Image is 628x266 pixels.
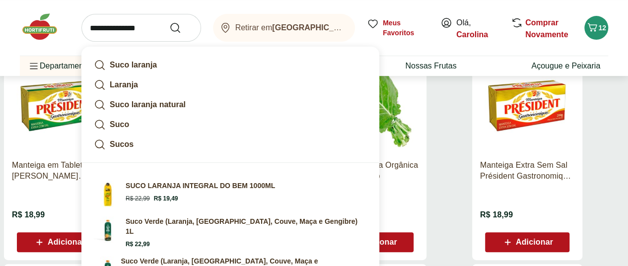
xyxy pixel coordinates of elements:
a: Açougue e Peixaria [531,60,600,72]
span: Adicionar [516,238,553,246]
a: Suco laranja natural [90,95,371,115]
span: Adicionar [48,238,85,246]
span: Olá, [456,17,500,41]
a: Sucos [90,134,371,154]
span: 12 [598,24,606,32]
strong: Suco laranja natural [110,100,186,109]
span: R$ 19,49 [154,195,178,202]
strong: Sucos [110,140,134,148]
a: Carolina [456,30,488,39]
a: Suco Verde (Laranja, Hortelã, Couve, Maça e Gengibre) 1LSuco Verde (Laranja, [GEOGRAPHIC_DATA], C... [90,212,371,252]
a: Suco de Laranja 100% Integral Do Bem 1LSUCO LARANJA INTEGRAL DO BEM 1000MLR$ 22,99R$ 19,49 [90,177,371,212]
button: Submit Search [169,22,193,34]
button: Carrinho [584,16,608,40]
a: Meus Favoritos [367,18,428,38]
img: Manteiga Extra Sem Sal Président Gastronomique 200g [480,58,574,152]
input: search [81,14,201,42]
a: Manteiga Extra Sem Sal Président Gastronomique 200g [480,160,574,182]
img: Manteiga em Tablete com Sal Président 200g [12,58,106,152]
strong: Suco laranja [110,61,157,69]
img: Hortifruti [20,12,70,42]
img: Suco de Laranja 100% Integral Do Bem 1L [94,181,122,208]
a: Suco [90,115,371,134]
a: Suco laranja [90,55,371,75]
b: [GEOGRAPHIC_DATA]/[GEOGRAPHIC_DATA] [272,23,444,32]
span: Meus Favoritos [383,18,428,38]
span: Retirar em [235,23,345,32]
span: R$ 18,99 [12,209,45,220]
button: Adicionar [485,232,569,252]
a: Manteiga em Tablete com [PERSON_NAME] Président 200g [12,160,106,182]
span: Departamentos [28,54,94,78]
a: Laranja [90,75,371,95]
span: R$ 22,99 [126,240,150,248]
span: R$ 22,99 [126,195,150,202]
button: Retirar em[GEOGRAPHIC_DATA]/[GEOGRAPHIC_DATA] [213,14,355,42]
p: SUCO LARANJA INTEGRAL DO BEM 1000ML [126,181,275,191]
button: Adicionar [17,232,101,252]
strong: Laranja [110,80,138,89]
img: Suco Verde (Laranja, Hortelã, Couve, Maça e Gengibre) 1L [94,216,122,244]
p: Suco Verde (Laranja, [GEOGRAPHIC_DATA], Couve, Maça e Gengibre) 1L [126,216,367,236]
span: R$ 18,99 [480,209,513,220]
strong: Suco [110,120,129,129]
button: Menu [28,54,40,78]
a: Comprar Novamente [525,18,568,39]
a: Nossas Frutas [405,60,456,72]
